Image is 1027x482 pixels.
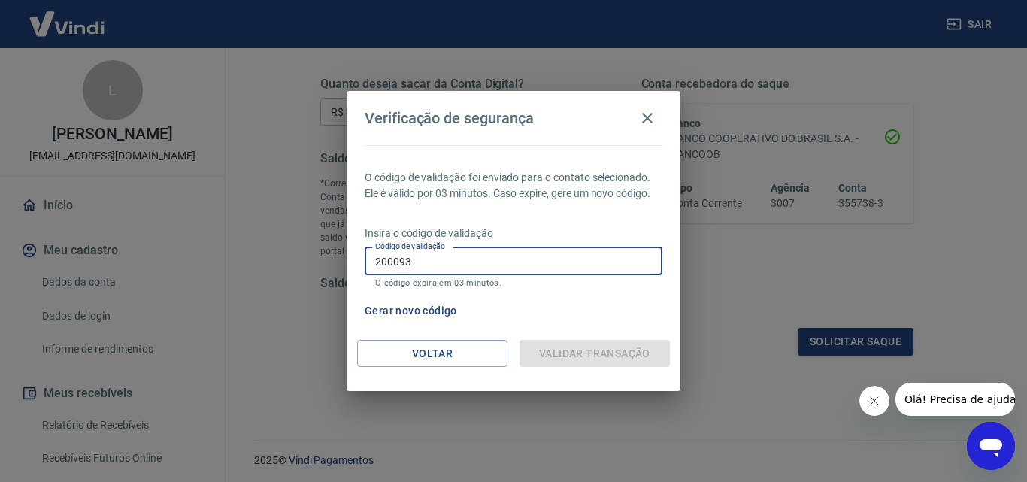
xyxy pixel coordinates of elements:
iframe: Mensagem da empresa [895,383,1015,416]
label: Código de validação [375,241,445,252]
h4: Verificação de segurança [365,109,534,127]
p: O código de validação foi enviado para o contato selecionado. Ele é válido por 03 minutos. Caso e... [365,170,662,202]
button: Gerar novo código [359,297,463,325]
p: Insira o código de validação [365,226,662,241]
button: Voltar [357,340,507,368]
span: Olá! Precisa de ajuda? [9,11,126,23]
iframe: Fechar mensagem [859,386,889,416]
p: O código expira em 03 minutos. [375,278,652,288]
iframe: Botão para abrir a janela de mensagens [967,422,1015,470]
